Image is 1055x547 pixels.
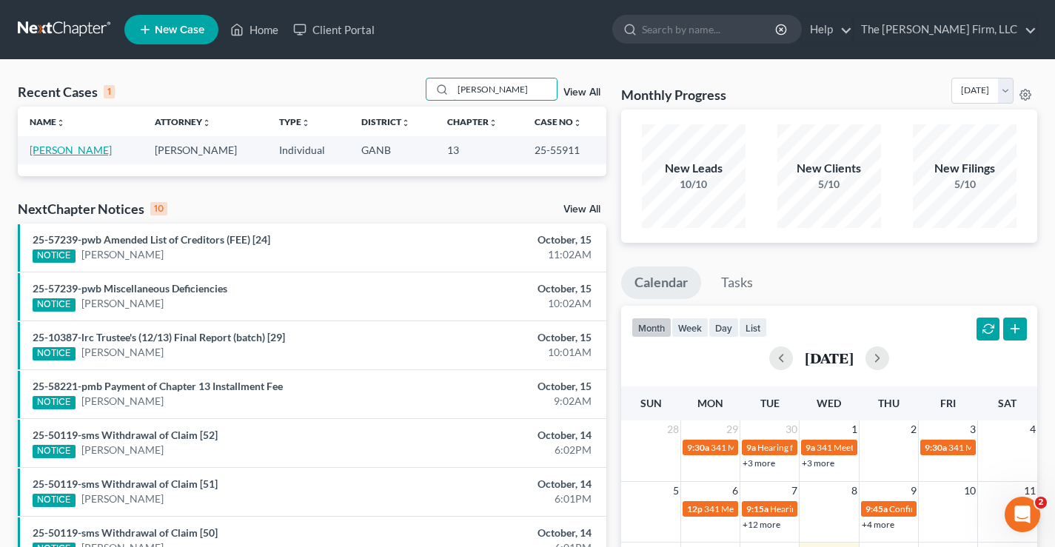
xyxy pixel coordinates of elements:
[18,83,115,101] div: Recent Cases
[913,160,1017,177] div: New Filings
[523,136,606,164] td: 25-55911
[33,249,76,263] div: NOTICE
[81,394,164,409] a: [PERSON_NAME]
[925,442,947,453] span: 9:30a
[817,442,950,453] span: 341 Meeting for [PERSON_NAME]
[850,420,859,438] span: 1
[223,16,286,43] a: Home
[81,443,164,457] a: [PERSON_NAME]
[1005,497,1040,532] iframe: Intercom live chat
[731,482,740,500] span: 6
[415,477,592,491] div: October, 14
[940,397,956,409] span: Fri
[33,233,270,246] a: 25-57239-pwb Amended List of Creditors (FEE) [24]
[725,420,740,438] span: 29
[1022,482,1037,500] span: 11
[850,482,859,500] span: 8
[401,118,410,127] i: unfold_more
[33,298,76,312] div: NOTICE
[33,445,76,458] div: NOTICE
[415,443,592,457] div: 6:02PM
[415,428,592,443] div: October, 14
[30,116,65,127] a: Nameunfold_more
[415,379,592,394] div: October, 15
[621,86,726,104] h3: Monthly Progress
[415,247,592,262] div: 11:02AM
[746,503,768,514] span: 9:15a
[155,24,204,36] span: New Case
[56,118,65,127] i: unfold_more
[913,177,1017,192] div: 5/10
[642,16,777,43] input: Search by name...
[632,318,671,338] button: month
[817,397,841,409] span: Wed
[155,116,211,127] a: Attorneyunfold_more
[415,345,592,360] div: 10:01AM
[784,420,799,438] span: 30
[878,397,900,409] span: Thu
[671,482,680,500] span: 5
[642,177,746,192] div: 10/10
[30,144,112,156] a: [PERSON_NAME]
[802,457,834,469] a: +3 more
[743,519,780,530] a: +12 more
[81,296,164,311] a: [PERSON_NAME]
[349,136,435,164] td: GANB
[447,116,498,127] a: Chapterunfold_more
[739,318,767,338] button: list
[790,482,799,500] span: 7
[854,16,1036,43] a: The [PERSON_NAME] Firm, LLC
[573,118,582,127] i: unfold_more
[862,519,894,530] a: +4 more
[968,420,977,438] span: 3
[746,442,756,453] span: 9a
[267,136,349,164] td: Individual
[33,347,76,360] div: NOTICE
[687,442,709,453] span: 9:30a
[435,136,523,164] td: 13
[81,345,164,360] a: [PERSON_NAME]
[415,281,592,296] div: October, 15
[81,491,164,506] a: [PERSON_NAME]
[415,232,592,247] div: October, 15
[687,503,703,514] span: 12p
[563,204,600,215] a: View All
[202,118,211,127] i: unfold_more
[150,202,167,215] div: 10
[865,503,888,514] span: 9:45a
[361,116,410,127] a: Districtunfold_more
[33,494,76,507] div: NOTICE
[757,442,873,453] span: Hearing for [PERSON_NAME]
[33,477,218,490] a: 25-50119-sms Withdrawal of Claim [51]
[286,16,382,43] a: Client Portal
[743,457,775,469] a: +3 more
[671,318,709,338] button: week
[453,78,557,100] input: Search by name...
[760,397,780,409] span: Tue
[415,296,592,311] div: 10:02AM
[415,330,592,345] div: October, 15
[33,396,76,409] div: NOTICE
[535,116,582,127] a: Case Nounfold_more
[415,526,592,540] div: October, 14
[998,397,1017,409] span: Sat
[704,503,837,514] span: 341 Meeting for [PERSON_NAME]
[806,442,815,453] span: 9a
[962,482,977,500] span: 10
[711,442,844,453] span: 341 Meeting for [PERSON_NAME]
[640,397,662,409] span: Sun
[415,394,592,409] div: 9:02AM
[803,16,852,43] a: Help
[33,331,285,343] a: 25-10387-lrc Trustee's (12/13) Final Report (batch) [29]
[666,420,680,438] span: 28
[104,85,115,98] div: 1
[301,118,310,127] i: unfold_more
[709,318,739,338] button: day
[708,266,766,299] a: Tasks
[33,380,283,392] a: 25-58221-pmb Payment of Chapter 13 Installment Fee
[621,266,701,299] a: Calendar
[33,526,218,539] a: 25-50119-sms Withdrawal of Claim [50]
[642,160,746,177] div: New Leads
[489,118,498,127] i: unfold_more
[415,491,592,506] div: 6:01PM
